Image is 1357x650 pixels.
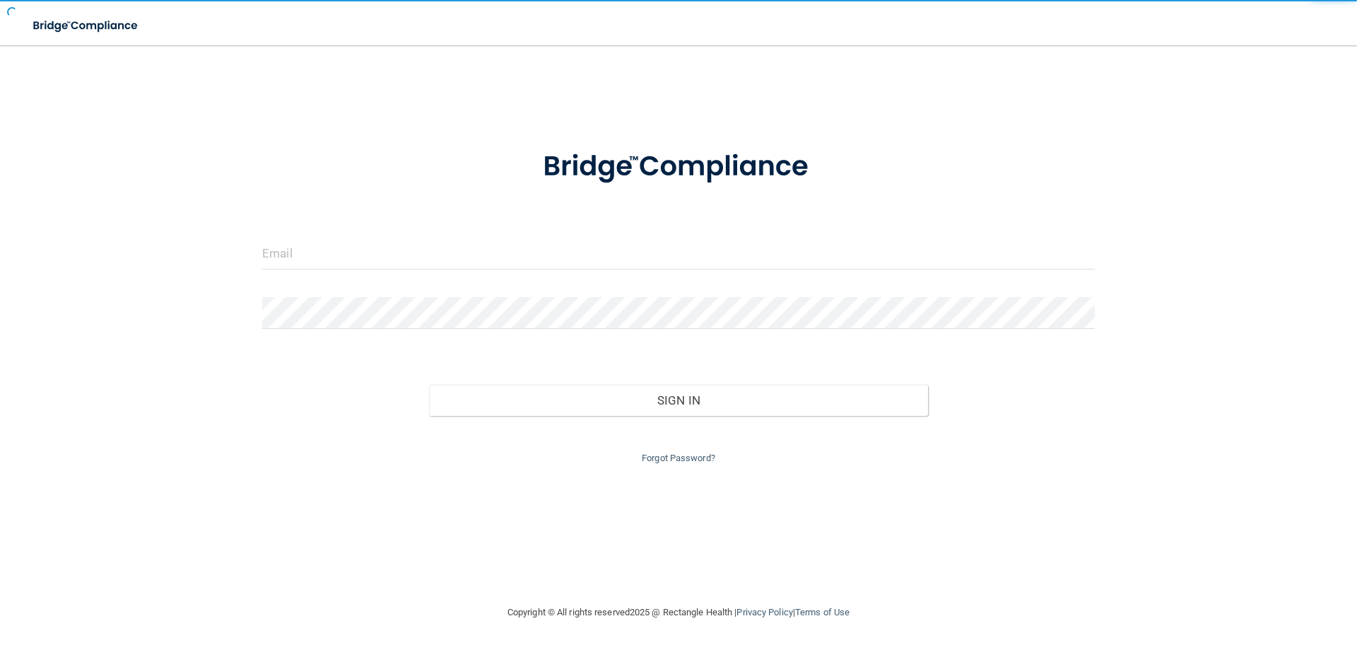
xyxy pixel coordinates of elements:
div: Copyright © All rights reserved 2025 @ Rectangle Health | | [421,590,936,635]
a: Forgot Password? [642,453,715,463]
img: bridge_compliance_login_screen.278c3ca4.svg [514,130,843,204]
a: Privacy Policy [736,607,792,617]
button: Sign In [429,385,929,416]
a: Terms of Use [795,607,850,617]
input: Email [262,238,1095,269]
img: bridge_compliance_login_screen.278c3ca4.svg [21,11,151,40]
